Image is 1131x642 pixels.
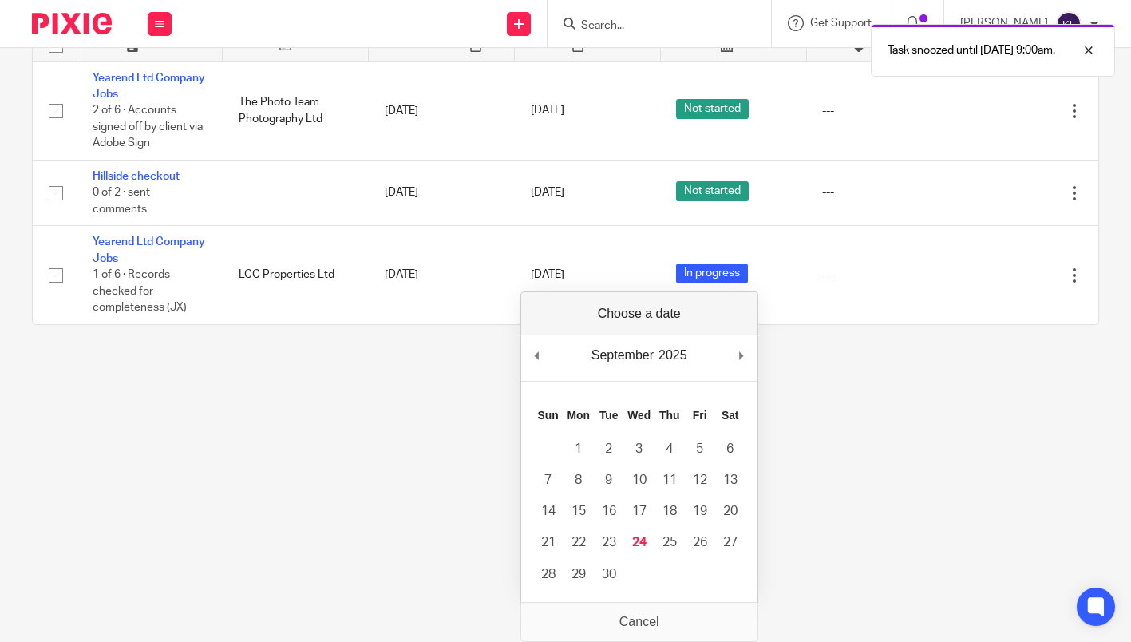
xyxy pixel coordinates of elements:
button: 26 [685,527,715,558]
button: 11 [654,465,685,496]
button: Next Month [734,343,749,367]
abbr: Saturday [722,409,739,422]
button: 15 [564,496,594,527]
abbr: Monday [567,409,589,422]
abbr: Friday [693,409,707,422]
span: Not started [676,99,749,119]
td: The Photo Team Photography Ltd [223,61,369,160]
button: 29 [564,559,594,590]
a: Yearend Ltd Company Jobs [93,73,205,100]
div: --- [822,184,936,200]
span: [DATE] [531,188,564,199]
button: 8 [564,465,594,496]
abbr: Sunday [538,409,559,422]
abbr: Thursday [659,409,679,422]
button: 14 [533,496,564,527]
button: 19 [685,496,715,527]
button: 20 [715,496,745,527]
button: 12 [685,465,715,496]
span: In progress [676,264,748,283]
p: Task snoozed until [DATE] 9:00am. [888,42,1055,58]
button: Previous Month [529,343,545,367]
button: 1 [564,434,594,465]
a: Hillside checkout [93,171,180,182]
span: 1 of 6 · Records checked for completeness (JX) [93,269,187,313]
button: 27 [715,527,745,558]
button: 23 [594,527,624,558]
button: 24 [624,527,654,558]
span: [DATE] [531,269,564,280]
button: 16 [594,496,624,527]
button: 22 [564,527,594,558]
img: svg%3E [1056,11,1082,37]
abbr: Wednesday [627,409,651,422]
td: LCC Properties Ltd [223,226,369,324]
span: [DATE] [531,105,564,117]
button: 25 [654,527,685,558]
button: 21 [533,527,564,558]
td: [DATE] [369,61,515,160]
button: 6 [715,434,745,465]
button: 28 [533,559,564,590]
button: 5 [685,434,715,465]
button: 7 [533,465,564,496]
div: --- [822,267,936,283]
div: September [589,343,656,367]
button: 17 [624,496,654,527]
span: Not started [676,181,749,201]
button: 10 [624,465,654,496]
button: 13 [715,465,745,496]
button: 4 [654,434,685,465]
span: 2 of 6 · Accounts signed off by client via Adobe Sign [93,105,203,149]
span: 0 of 2 · sent comments [93,187,150,215]
a: Yearend Ltd Company Jobs [93,236,205,264]
div: --- [822,103,936,119]
button: 9 [594,465,624,496]
td: [DATE] [369,160,515,225]
button: 30 [594,559,624,590]
abbr: Tuesday [599,409,619,422]
img: Pixie [32,13,112,34]
button: 18 [654,496,685,527]
button: 3 [624,434,654,465]
button: 2 [594,434,624,465]
td: [DATE] [369,226,515,324]
div: 2025 [656,343,690,367]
